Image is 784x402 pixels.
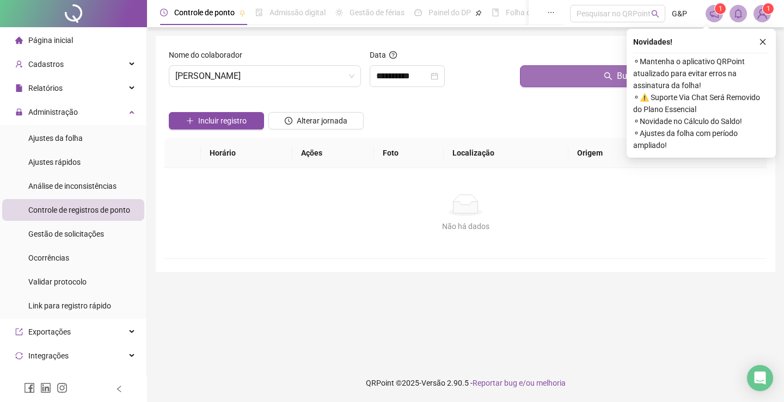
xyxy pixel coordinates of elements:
span: pushpin [475,10,482,16]
span: home [15,36,23,44]
span: Relatórios [28,84,63,92]
span: instagram [57,382,68,393]
span: Gestão de férias [350,8,405,17]
span: ⚬ ⚠️ Suporte Via Chat Será Removido do Plano Essencial [633,91,769,115]
span: Ocorrências [28,253,69,262]
span: ellipsis [547,9,555,16]
span: Versão [421,379,445,387]
span: user-add [15,60,23,68]
span: Gestão de solicitações [28,230,104,238]
a: Alterar jornada [268,117,364,126]
label: Nome do colaborador [169,49,249,61]
span: search [604,72,612,81]
span: close [759,38,767,46]
span: WELISSON CICERO DA SILVA LEANDRO [175,66,354,86]
span: Data [370,51,386,59]
span: Integrações [28,351,69,360]
th: Ações [292,138,373,168]
sup: Atualize o seu contato no menu Meus Dados [763,3,774,14]
span: left [115,385,123,393]
th: Localização [444,138,568,168]
span: G&P [672,8,687,20]
span: pushpin [239,10,246,16]
footer: QRPoint © 2025 - 2.90.5 - [147,364,784,402]
span: 1 [719,5,722,13]
span: file-done [255,9,263,16]
span: Buscar registros [617,70,679,83]
span: Reportar bug e/ou melhoria [473,379,566,387]
span: Análise de inconsistências [28,182,117,190]
span: lock [15,108,23,116]
th: Origem [568,138,659,168]
span: 1 [767,5,770,13]
span: linkedin [40,382,51,393]
span: Admissão digital [269,8,326,17]
span: Exportações [28,327,71,336]
span: Validar protocolo [28,277,87,286]
span: Folha de pagamento [506,8,575,17]
div: Não há dados [177,220,754,232]
span: export [15,328,23,336]
span: Painel do DP [428,8,471,17]
span: Link para registro rápido [28,301,111,310]
span: Acesso à API [28,375,72,384]
th: Horário [201,138,292,168]
span: book [492,9,499,16]
img: 40480 [754,5,770,22]
span: Cadastros [28,60,64,69]
button: Incluir registro [169,112,264,129]
sup: 1 [715,3,726,14]
th: Foto [374,138,444,168]
span: clock-circle [285,117,292,125]
span: Página inicial [28,36,73,45]
span: Novidades ! [633,36,672,48]
span: dashboard [414,9,422,16]
span: sync [15,352,23,360]
span: search [651,10,659,18]
span: sun [335,9,343,16]
span: ⚬ Mantenha o aplicativo QRPoint atualizado para evitar erros na assinatura da folha! [633,55,769,91]
span: Controle de ponto [174,8,235,17]
span: Administração [28,108,78,116]
span: Ajustes rápidos [28,158,81,166]
span: Incluir registro [198,115,247,127]
span: Ajustes da folha [28,134,83,143]
span: question-circle [389,51,397,59]
span: ⚬ Novidade no Cálculo do Saldo! [633,115,769,127]
span: plus [186,117,194,125]
span: Controle de registros de ponto [28,206,130,214]
span: Alterar jornada [297,115,347,127]
span: clock-circle [160,9,168,16]
span: bell [733,9,743,18]
span: facebook [24,382,35,393]
span: ⚬ Ajustes da folha com período ampliado! [633,127,769,151]
span: file [15,84,23,92]
button: Alterar jornada [268,112,364,129]
div: Open Intercom Messenger [747,365,773,391]
span: notification [709,9,719,18]
button: Buscar registros [520,65,762,87]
